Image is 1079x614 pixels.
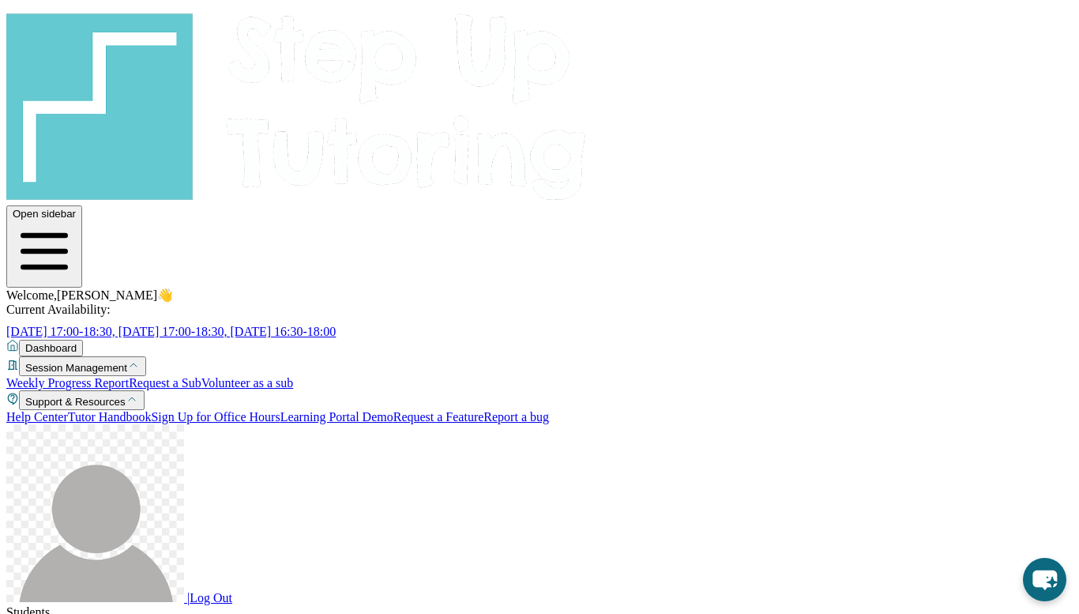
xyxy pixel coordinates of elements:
button: Dashboard [19,340,83,356]
span: Session Management [25,362,127,374]
button: Session Management [19,356,146,376]
a: Weekly Progress Report [6,376,129,390]
button: chat-button [1023,558,1066,601]
a: Help Center [6,410,68,424]
a: |Log Out [6,591,232,605]
a: Report a bug [483,410,549,424]
a: Request a Sub [129,376,201,390]
span: Open sidebar [13,208,76,220]
a: Learning Portal Demo [280,410,393,424]
a: Sign Up for Office Hours [151,410,280,424]
a: [DATE] 17:00-18:30, [DATE] 17:00-18:30, [DATE] 16:30-18:00 [6,325,355,338]
button: Open sidebar [6,205,82,288]
img: user-img [6,424,184,602]
span: Dashboard [25,342,77,354]
a: Tutor Handbook [68,410,152,424]
button: Support & Resources [19,390,145,410]
span: Welcome, [PERSON_NAME] 👋 [6,288,173,302]
span: Log Out [190,591,232,605]
span: [DATE] 17:00-18:30, [DATE] 17:00-18:30, [DATE] 16:30-18:00 [6,325,336,338]
span: | [187,591,190,605]
a: Request a Feature [393,410,484,424]
img: logo [6,6,588,202]
span: Current Availability: [6,303,111,316]
a: Volunteer as a sub [201,376,294,390]
span: Support & Resources [25,396,126,408]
